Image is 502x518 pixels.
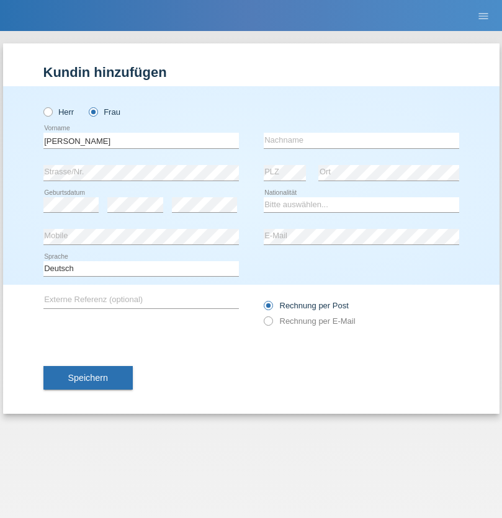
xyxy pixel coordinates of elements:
[471,12,496,19] a: menu
[43,107,74,117] label: Herr
[264,316,272,332] input: Rechnung per E-Mail
[89,107,120,117] label: Frau
[477,10,490,22] i: menu
[264,316,356,326] label: Rechnung per E-Mail
[89,107,97,115] input: Frau
[43,65,459,80] h1: Kundin hinzufügen
[43,107,52,115] input: Herr
[264,301,349,310] label: Rechnung per Post
[43,366,133,390] button: Speichern
[68,373,108,383] span: Speichern
[264,301,272,316] input: Rechnung per Post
